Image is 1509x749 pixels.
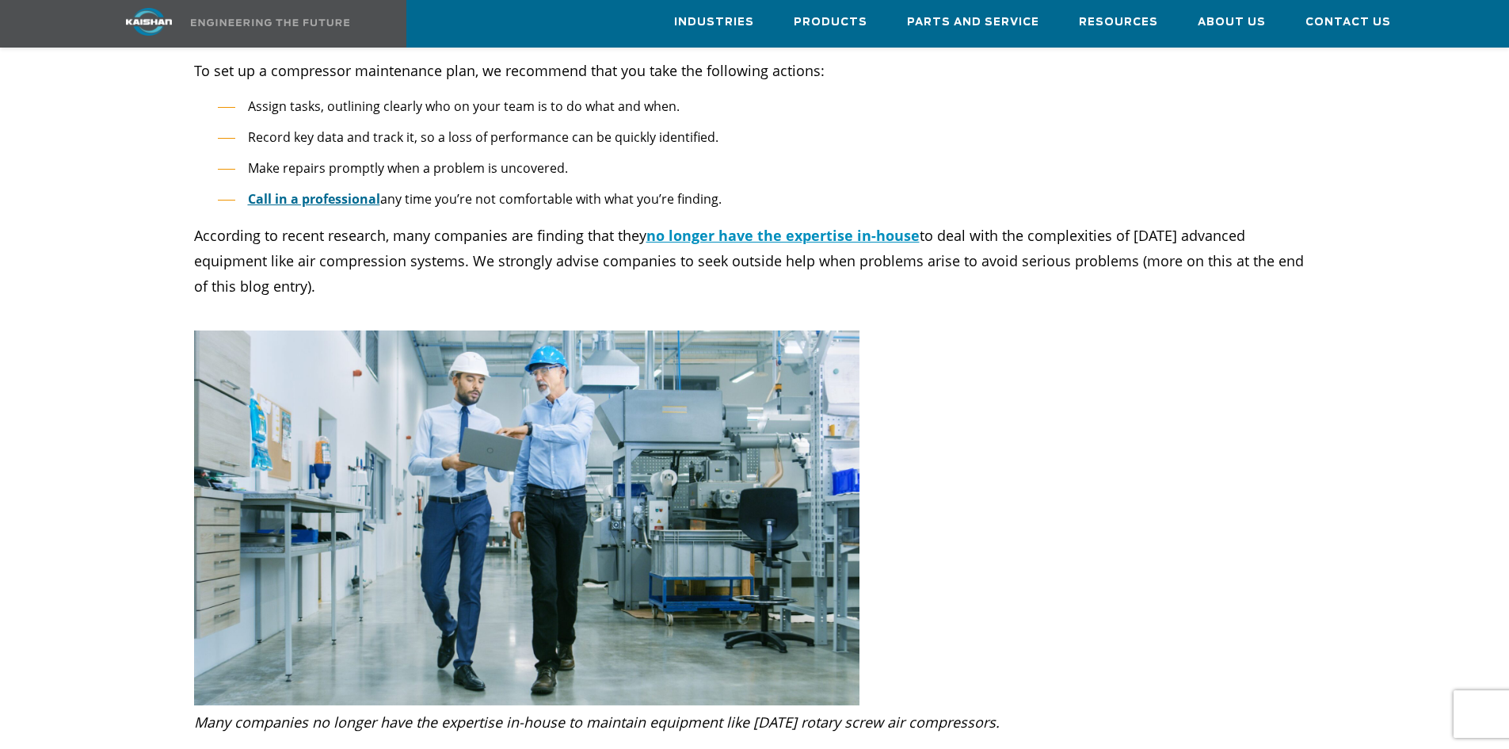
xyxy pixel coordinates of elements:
[794,1,867,44] a: Products
[1198,1,1266,44] a: About Us
[1079,1,1158,44] a: Resources
[194,331,860,705] img: Proper Air Compressor Maintenance
[218,188,1316,211] li: any time you’re not comfortable with what you’re finding.
[218,157,1316,180] li: Make repairs promptly when a problem is uncovered.
[907,1,1039,44] a: Parts and Service
[1198,13,1266,32] span: About Us
[191,19,349,26] img: Engineering the future
[1305,13,1391,32] span: Contact Us
[248,190,380,208] a: Call in a professional
[194,58,1316,83] p: To set up a compressor maintenance plan, we recommend that you take the following actions:
[218,126,1316,149] li: Record key data and track it, so a loss of performance can be quickly identified.
[194,223,1316,299] p: According to recent research, many companies are finding that they to deal with the complexities ...
[1079,13,1158,32] span: Resources
[674,13,754,32] span: Industries
[794,13,867,32] span: Products
[907,13,1039,32] span: Parts and Service
[674,1,754,44] a: Industries
[1305,1,1391,44] a: Contact Us
[218,95,1316,118] li: Assign tasks, outlining clearly who on your team is to do what and when.
[194,713,1000,732] span: Many companies no longer have the expertise in-house to maintain equipment like [DATE] rotary scr...
[646,226,920,245] a: no longer have the expertise in-house
[90,8,208,36] img: kaishan logo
